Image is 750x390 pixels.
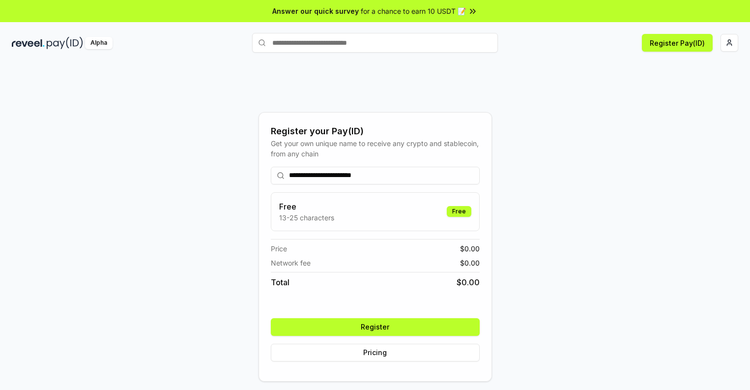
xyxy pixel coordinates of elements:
[271,124,480,138] div: Register your Pay(ID)
[271,344,480,361] button: Pricing
[642,34,713,52] button: Register Pay(ID)
[460,258,480,268] span: $ 0.00
[271,243,287,254] span: Price
[447,206,471,217] div: Free
[271,258,311,268] span: Network fee
[460,243,480,254] span: $ 0.00
[271,138,480,159] div: Get your own unique name to receive any crypto and stablecoin, from any chain
[457,276,480,288] span: $ 0.00
[12,37,45,49] img: reveel_dark
[271,318,480,336] button: Register
[279,201,334,212] h3: Free
[272,6,359,16] span: Answer our quick survey
[279,212,334,223] p: 13-25 characters
[85,37,113,49] div: Alpha
[361,6,466,16] span: for a chance to earn 10 USDT 📝
[47,37,83,49] img: pay_id
[271,276,289,288] span: Total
